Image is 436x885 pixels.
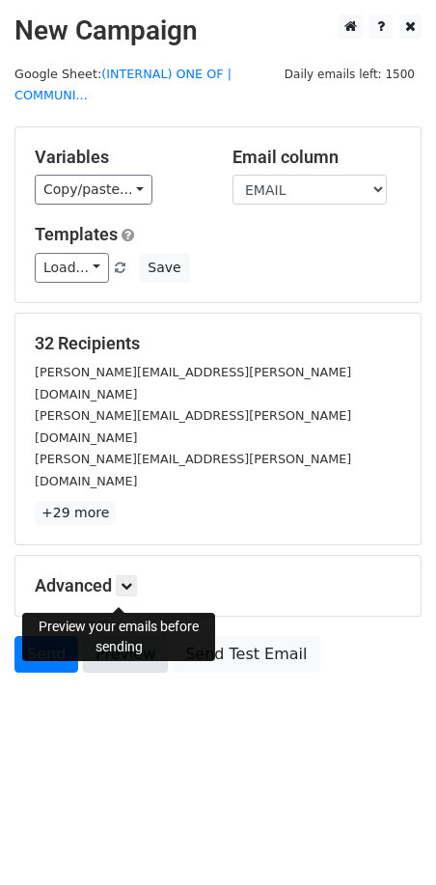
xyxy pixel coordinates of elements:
a: Daily emails left: 1500 [278,67,422,81]
a: (INTERNAL) ONE OF | COMMUNI... [14,67,232,103]
small: Google Sheet: [14,67,232,103]
h2: New Campaign [14,14,422,47]
h5: 32 Recipients [35,333,401,354]
h5: Variables [35,147,204,168]
h5: Email column [232,147,401,168]
iframe: Chat Widget [340,792,436,885]
small: [PERSON_NAME][EMAIL_ADDRESS][PERSON_NAME][DOMAIN_NAME] [35,408,351,445]
span: Daily emails left: 1500 [278,64,422,85]
a: +29 more [35,501,116,525]
button: Save [139,253,189,283]
a: Send Test Email [173,636,319,673]
small: [PERSON_NAME][EMAIL_ADDRESS][PERSON_NAME][DOMAIN_NAME] [35,365,351,401]
a: Load... [35,253,109,283]
div: Preview your emails before sending [22,613,215,661]
small: [PERSON_NAME][EMAIL_ADDRESS][PERSON_NAME][DOMAIN_NAME] [35,452,351,488]
h5: Advanced [35,575,401,596]
a: Copy/paste... [35,175,152,205]
a: Templates [35,224,118,244]
a: Send [14,636,78,673]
